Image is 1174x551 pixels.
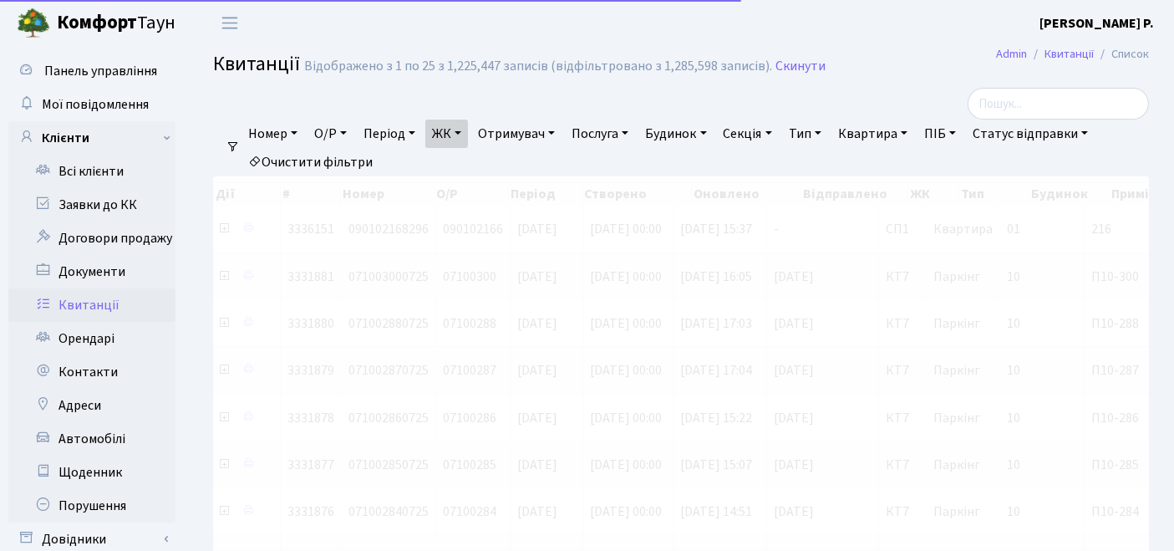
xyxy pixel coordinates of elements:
a: Автомобілі [8,422,175,456]
a: Порушення [8,489,175,523]
a: Всі клієнти [8,155,175,188]
a: Будинок [638,120,713,148]
a: Квартира [831,120,914,148]
a: Контакти [8,355,175,389]
nav: breadcrumb [971,37,1174,72]
a: Admin [996,45,1027,63]
span: Квитанції [213,49,300,79]
b: [PERSON_NAME] Р. [1039,14,1154,33]
a: Клієнти [8,121,175,155]
a: Адреси [8,389,175,422]
a: Послуга [565,120,635,148]
li: Список [1094,45,1149,64]
a: Очистити фільтри [241,148,379,176]
img: logo.png [17,7,50,40]
a: [PERSON_NAME] Р. [1039,13,1154,33]
a: Заявки до КК [8,188,175,222]
button: Переключити навігацію [209,9,251,37]
b: Комфорт [57,9,137,36]
span: Мої повідомлення [42,95,149,114]
a: Орендарі [8,322,175,355]
a: О/Р [307,120,353,148]
a: Щоденник [8,456,175,489]
input: Пошук... [968,88,1149,120]
a: Документи [8,255,175,288]
a: Договори продажу [8,222,175,255]
a: ЖК [425,120,468,148]
a: Номер [241,120,304,148]
div: Відображено з 1 по 25 з 1,225,447 записів (відфільтровано з 1,285,598 записів). [304,59,772,74]
a: Тип [782,120,828,148]
a: Панель управління [8,54,175,88]
a: Мої повідомлення [8,88,175,121]
a: Отримувач [471,120,562,148]
a: Квитанції [1044,45,1094,63]
a: Статус відправки [966,120,1095,148]
span: Таун [57,9,175,38]
a: Секція [717,120,779,148]
a: ПІБ [917,120,963,148]
a: Квитанції [8,288,175,322]
span: Панель управління [44,62,157,80]
a: Період [357,120,422,148]
a: Скинути [775,59,826,74]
